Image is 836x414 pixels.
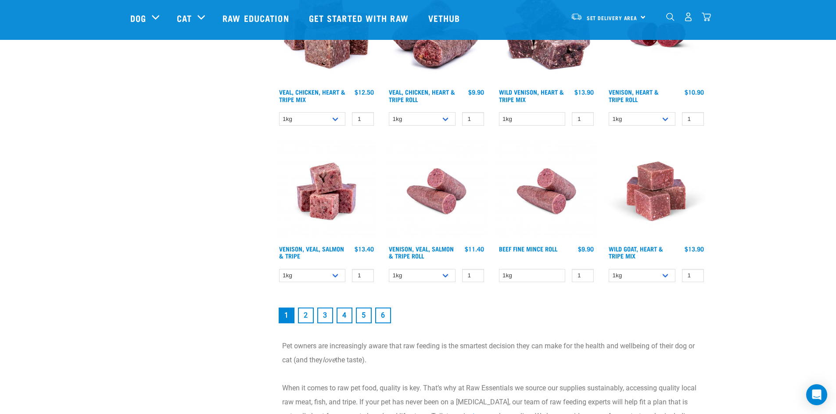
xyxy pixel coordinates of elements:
[356,308,372,323] a: Goto page 5
[499,247,557,250] a: Beef Fine Mince Roll
[317,308,333,323] a: Goto page 3
[682,112,704,126] input: 1
[682,269,704,283] input: 1
[572,269,594,283] input: 1
[375,308,391,323] a: Goto page 6
[389,90,455,100] a: Veal, Chicken, Heart & Tripe Roll
[468,88,484,96] div: $9.90
[572,112,594,126] input: 1
[323,356,335,364] em: love
[214,0,300,35] a: Raw Education
[499,90,564,100] a: Wild Venison, Heart & Tripe Mix
[578,245,594,252] div: $9.90
[497,142,596,241] img: Venison Veal Salmon Tripe 1651
[587,16,638,19] span: Set Delivery Area
[606,142,706,241] img: Goat Heart Tripe 8451
[177,11,192,25] a: Cat
[570,13,582,21] img: van-moving.png
[387,142,486,241] img: Venison Veal Salmon Tripe 1651
[806,384,827,405] div: Open Intercom Messenger
[609,247,663,257] a: Wild Goat, Heart & Tripe Mix
[277,142,377,241] img: Venison Veal Salmon Tripe 1621
[279,308,294,323] a: Page 1
[337,308,352,323] a: Goto page 4
[279,247,344,257] a: Venison, Veal, Salmon & Tripe
[352,269,374,283] input: 1
[352,112,374,126] input: 1
[462,112,484,126] input: 1
[685,245,704,252] div: $13.90
[300,0,420,35] a: Get started with Raw
[355,88,374,96] div: $12.50
[702,12,711,21] img: home-icon@2x.png
[609,90,659,100] a: Venison, Heart & Tripe Roll
[574,88,594,96] div: $13.90
[462,269,484,283] input: 1
[298,308,314,323] a: Goto page 2
[279,90,345,100] a: Veal, Chicken, Heart & Tripe Mix
[465,245,484,252] div: $11.40
[666,13,675,21] img: home-icon-1@2x.png
[684,12,693,21] img: user.png
[130,11,146,25] a: Dog
[282,339,701,367] p: Pet owners are increasingly aware that raw feeding is the smartest decision they can make for the...
[420,0,471,35] a: Vethub
[277,306,706,325] nav: pagination
[389,247,454,257] a: Venison, Veal, Salmon & Tripe Roll
[685,88,704,96] div: $10.90
[355,245,374,252] div: $13.40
